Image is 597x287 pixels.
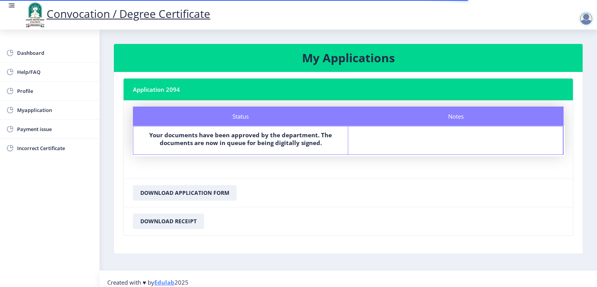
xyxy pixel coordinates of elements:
[17,86,93,96] span: Profile
[133,107,348,126] div: Status
[23,6,210,21] a: Convocation / Degree Certificate
[17,124,93,134] span: Payment issue
[154,278,175,286] a: Edulab
[123,50,573,66] h3: My Applications
[107,278,189,286] span: Created with ♥ by 2025
[149,131,332,147] b: Your documents have been approved by the department. The documents are now in queue for being dig...
[133,185,237,201] button: Download Application Form
[17,48,93,58] span: Dashboard
[348,107,564,126] div: Notes
[124,79,573,100] nb-card-header: Application 2094
[17,67,93,77] span: Help/FAQ
[133,213,204,229] button: Download Receipt
[17,143,93,153] span: Incorrect Certificate
[23,2,47,28] img: logo
[17,105,93,115] span: Myapplication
